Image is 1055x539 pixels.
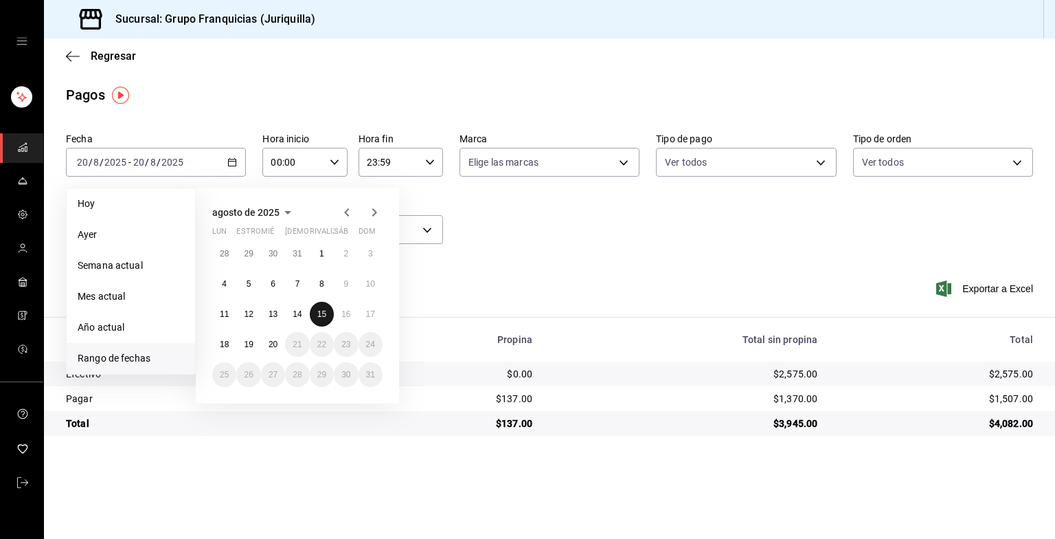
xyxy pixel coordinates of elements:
[78,197,184,211] span: Hoy
[236,302,260,327] button: 12 de agosto de 2025
[962,283,1033,294] font: Exportar a Excel
[285,302,309,327] button: 14 de agosto de 2025
[261,302,285,327] button: 13 de agosto de 2025
[293,249,302,258] abbr: 31 de julio de 2025
[145,157,149,168] span: /
[334,302,358,327] button: 16 de agosto de 2025
[261,241,285,266] button: 30 de julio de 2025
[78,258,184,273] span: Semana actual
[366,279,375,289] abbr: 10 de agosto de 2025
[319,249,324,258] abbr: 1 de agosto de 2025
[359,134,443,144] label: Hora fin
[261,227,274,241] abbr: miércoles
[244,370,253,379] abbr: 26 de agosto de 2025
[157,157,161,168] span: /
[310,332,334,357] button: 22 de agosto de 2025
[236,241,260,266] button: 29 de julio de 2025
[285,272,309,296] button: 7 de agosto de 2025
[839,392,1033,406] div: $1,507.00
[317,340,326,349] abbr: 22 de agosto de 2025
[271,279,275,289] abbr: 6 de agosto de 2025
[262,134,347,144] label: Hora inicio
[161,157,184,168] input: ----
[334,272,358,296] button: 9 de agosto de 2025
[334,241,358,266] button: 2 de agosto de 2025
[383,367,533,381] div: $0.00
[460,134,639,144] label: Marca
[285,241,309,266] button: 31 de julio de 2025
[310,272,334,296] button: 8 de agosto de 2025
[89,157,93,168] span: /
[269,340,277,349] abbr: 20 de agosto de 2025
[839,367,1033,381] div: $2,575.00
[341,370,350,379] abbr: 30 de agosto de 2025
[269,249,277,258] abbr: 30 de julio de 2025
[665,155,707,169] span: Ver todos
[310,227,348,241] abbr: viernes
[244,249,253,258] abbr: 29 de julio de 2025
[247,279,251,289] abbr: 5 de agosto de 2025
[100,157,104,168] span: /
[261,362,285,387] button: 27 de agosto de 2025
[244,340,253,349] abbr: 19 de agosto de 2025
[468,155,538,169] span: Elige las marcas
[212,272,236,296] button: 4 de agosto de 2025
[220,249,229,258] abbr: 28 de julio de 2025
[222,279,227,289] abbr: 4 de agosto de 2025
[66,417,361,430] div: Total
[285,332,309,357] button: 21 de agosto de 2025
[383,417,533,430] div: $137.00
[66,49,136,63] button: Regresar
[16,36,27,47] button: cajón abierto
[334,362,358,387] button: 30 de agosto de 2025
[285,227,366,241] abbr: jueves
[76,157,89,168] input: --
[285,362,309,387] button: 28 de agosto de 2025
[220,309,229,319] abbr: 11 de agosto de 2025
[554,334,817,345] div: Total sin propina
[366,370,375,379] abbr: 31 de agosto de 2025
[104,11,315,27] h3: Sucursal: Grupo Franquicias (Juriquilla)
[212,227,227,241] abbr: lunes
[104,157,127,168] input: ----
[91,49,136,63] span: Regresar
[133,157,145,168] input: --
[554,417,817,430] div: $3,945.00
[78,289,184,304] span: Mes actual
[220,340,229,349] abbr: 18 de agosto de 2025
[656,134,836,144] label: Tipo de pago
[293,370,302,379] abbr: 28 de agosto de 2025
[212,362,236,387] button: 25 de agosto de 2025
[212,207,280,218] span: agosto de 2025
[66,85,105,105] div: Pagos
[295,279,300,289] abbr: 7 de agosto de 2025
[839,417,1033,430] div: $4,082.00
[853,134,1033,144] label: Tipo de orden
[310,241,334,266] button: 1 de agosto de 2025
[112,87,129,104] img: Marcador de información sobre herramientas
[341,309,350,319] abbr: 16 de agosto de 2025
[383,334,533,345] div: Propina
[343,279,348,289] abbr: 9 de agosto de 2025
[310,302,334,327] button: 15 de agosto de 2025
[359,302,383,327] button: 17 de agosto de 2025
[939,280,1033,297] button: Exportar a Excel
[269,309,277,319] abbr: 13 de agosto de 2025
[359,332,383,357] button: 24 de agosto de 2025
[244,309,253,319] abbr: 12 de agosto de 2025
[293,340,302,349] abbr: 21 de agosto de 2025
[236,362,260,387] button: 26 de agosto de 2025
[78,351,184,366] span: Rango de fechas
[150,157,157,168] input: --
[293,309,302,319] abbr: 14 de agosto de 2025
[212,241,236,266] button: 28 de julio de 2025
[317,370,326,379] abbr: 29 de agosto de 2025
[220,370,229,379] abbr: 25 de agosto de 2025
[66,134,246,144] label: Fecha
[343,249,348,258] abbr: 2 de agosto de 2025
[359,362,383,387] button: 31 de agosto de 2025
[366,340,375,349] abbr: 24 de agosto de 2025
[341,340,350,349] abbr: 23 de agosto de 2025
[261,332,285,357] button: 20 de agosto de 2025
